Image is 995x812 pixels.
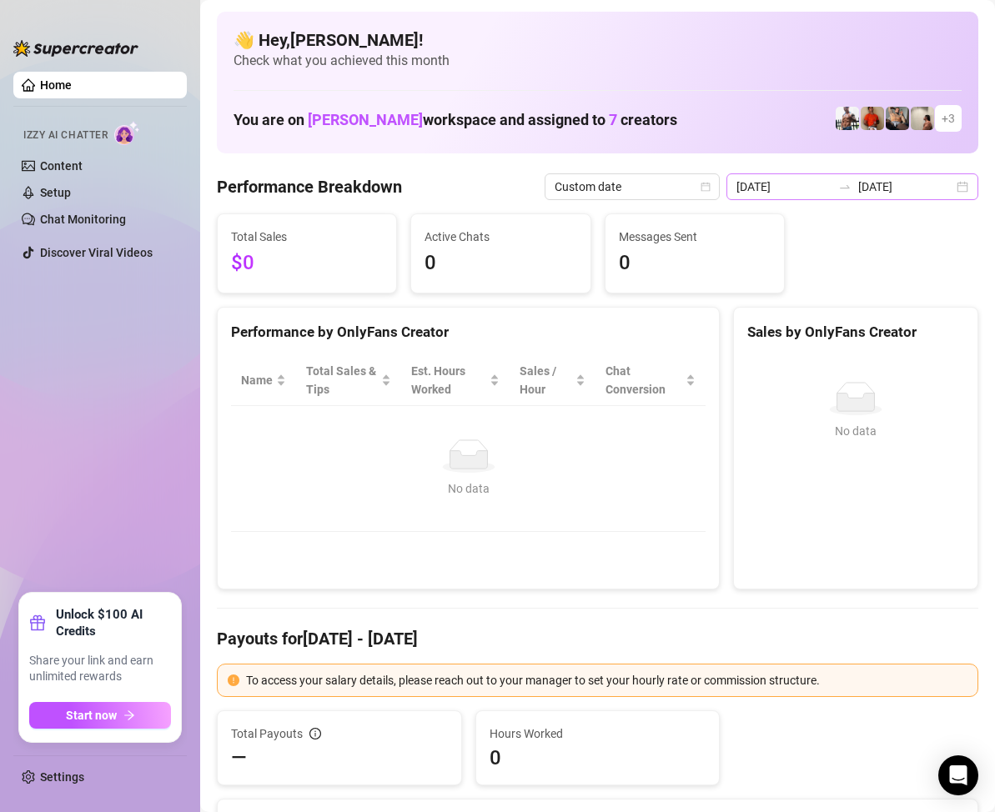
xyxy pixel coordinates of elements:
[836,107,859,130] img: JUSTIN
[425,248,576,279] span: 0
[490,724,706,743] span: Hours Worked
[217,627,978,650] h4: Payouts for [DATE] - [DATE]
[40,78,72,92] a: Home
[306,362,378,398] span: Total Sales & Tips
[234,52,962,70] span: Check what you achieved this month
[246,671,967,689] div: To access your salary details, please reach out to your manager to set your hourly rate or commis...
[609,111,617,128] span: 7
[296,355,401,406] th: Total Sales & Tips
[23,128,108,143] span: Izzy AI Chatter
[701,182,711,192] span: calendar
[29,653,171,685] span: Share your link and earn unlimited rewards
[231,724,303,743] span: Total Payouts
[241,371,273,389] span: Name
[114,121,140,145] img: AI Chatter
[619,228,771,246] span: Messages Sent
[234,111,677,129] h1: You are on workspace and assigned to creators
[555,174,710,199] span: Custom date
[425,228,576,246] span: Active Chats
[886,107,909,130] img: George
[231,248,383,279] span: $0
[308,111,423,128] span: [PERSON_NAME]
[231,355,296,406] th: Name
[911,107,934,130] img: Ralphy
[520,362,571,398] span: Sales / Hour
[123,709,135,721] span: arrow-right
[231,228,383,246] span: Total Sales
[490,744,706,771] span: 0
[231,744,247,771] span: —
[231,321,706,343] div: Performance by OnlyFans Creator
[411,362,487,398] div: Est. Hours Worked
[838,180,852,193] span: swap-right
[56,606,171,639] strong: Unlock $100 AI Credits
[606,362,683,398] span: Chat Conversion
[234,28,962,52] h4: 👋 Hey, [PERSON_NAME] !
[40,770,84,784] a: Settings
[754,422,957,440] div: No data
[248,479,689,498] div: No data
[595,355,706,406] th: Chat Conversion
[40,186,71,199] a: Setup
[228,674,239,686] span: exclamation-circle
[40,246,153,259] a: Discover Viral Videos
[942,109,955,128] span: + 3
[861,107,884,130] img: Justin
[838,180,852,193] span: to
[217,175,402,198] h4: Performance Breakdown
[29,702,171,729] button: Start nowarrow-right
[13,40,138,57] img: logo-BBDzfeDw.svg
[736,178,832,196] input: Start date
[858,178,953,196] input: End date
[938,755,978,795] div: Open Intercom Messenger
[66,709,117,722] span: Start now
[510,355,595,406] th: Sales / Hour
[40,159,83,173] a: Content
[29,614,46,631] span: gift
[747,321,964,343] div: Sales by OnlyFans Creator
[40,213,126,226] a: Chat Monitoring
[309,728,321,739] span: info-circle
[619,248,771,279] span: 0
